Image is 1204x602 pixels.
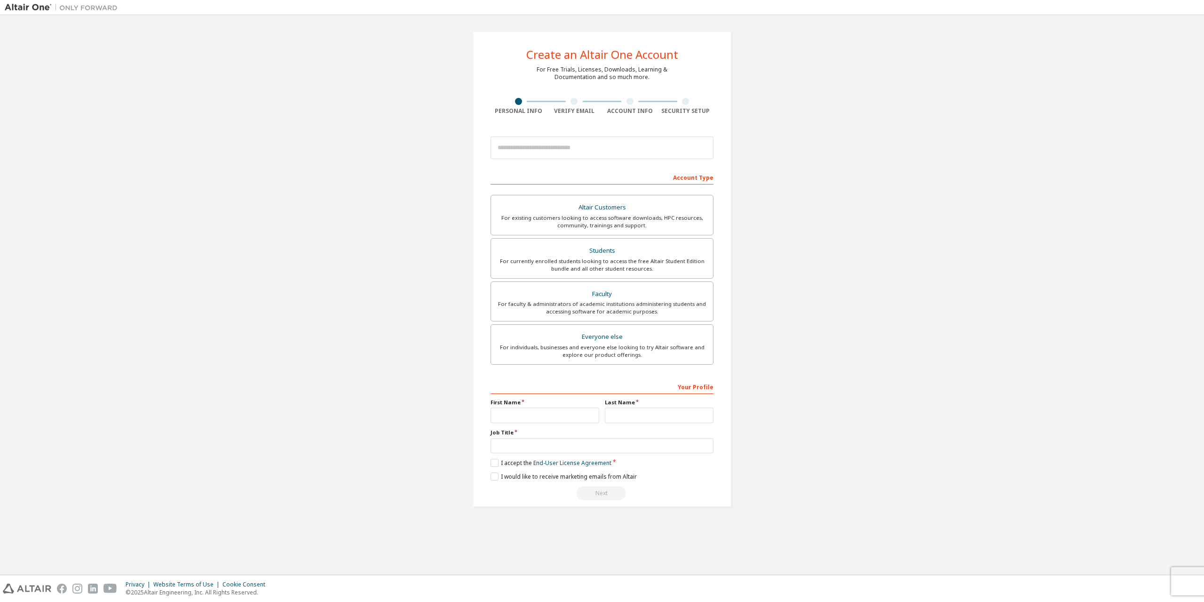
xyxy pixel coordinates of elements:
[547,107,602,115] div: Verify Email
[222,581,271,588] div: Cookie Consent
[497,300,707,315] div: For faculty & administrators of academic institutions administering students and accessing softwa...
[497,257,707,273] div: For currently enrolled students looking to access the free Altair Student Edition bundle and all ...
[497,344,707,359] div: For individuals, businesses and everyone else looking to try Altair software and explore our prod...
[103,584,117,594] img: youtube.svg
[491,459,611,467] label: I accept the
[533,459,611,467] a: End-User License Agreement
[57,584,67,594] img: facebook.svg
[497,288,707,301] div: Faculty
[526,49,678,60] div: Create an Altair One Account
[126,588,271,596] p: © 2025 Altair Engineering, Inc. All Rights Reserved.
[537,66,667,81] div: For Free Trials, Licenses, Downloads, Learning & Documentation and so much more.
[497,214,707,229] div: For existing customers looking to access software downloads, HPC resources, community, trainings ...
[491,169,713,185] div: Account Type
[491,379,713,394] div: Your Profile
[72,584,82,594] img: instagram.svg
[126,581,153,588] div: Privacy
[491,399,599,406] label: First Name
[491,429,713,436] label: Job Title
[602,107,658,115] div: Account Info
[605,399,713,406] label: Last Name
[658,107,714,115] div: Security Setup
[88,584,98,594] img: linkedin.svg
[5,3,122,12] img: Altair One
[153,581,222,588] div: Website Terms of Use
[497,330,707,344] div: Everyone else
[497,201,707,214] div: Altair Customers
[491,473,637,481] label: I would like to receive marketing emails from Altair
[497,244,707,257] div: Students
[491,107,547,115] div: Personal Info
[491,486,713,500] div: Read and acccept EULA to continue
[3,584,51,594] img: altair_logo.svg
